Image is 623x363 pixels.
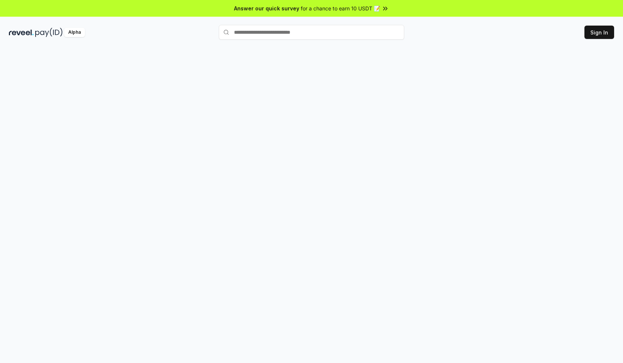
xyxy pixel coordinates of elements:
[234,4,299,12] span: Answer our quick survey
[9,28,34,37] img: reveel_dark
[301,4,380,12] span: for a chance to earn 10 USDT 📝
[35,28,63,37] img: pay_id
[584,26,614,39] button: Sign In
[64,28,85,37] div: Alpha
